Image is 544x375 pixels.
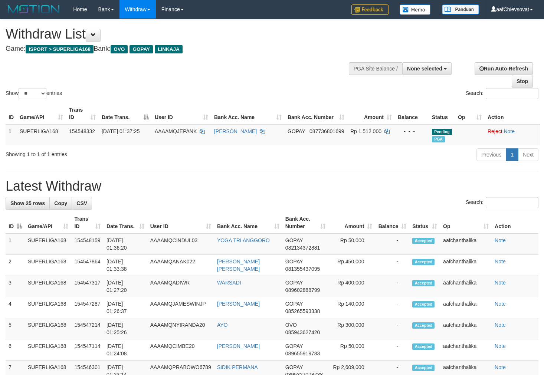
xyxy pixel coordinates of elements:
[76,200,87,206] span: CSV
[111,45,128,53] span: OVO
[506,148,518,161] a: 1
[214,212,282,233] th: Bank Acc. Name: activate to sort column ascending
[25,276,71,297] td: SUPERLIGA168
[466,197,538,208] label: Search:
[476,148,506,161] a: Previous
[214,128,257,134] a: [PERSON_NAME]
[211,103,285,124] th: Bank Acc. Name: activate to sort column ascending
[328,276,376,297] td: Rp 400,000
[104,318,147,339] td: [DATE] 01:25:26
[504,128,515,134] a: Note
[6,339,25,361] td: 6
[440,212,492,233] th: Op: activate to sort column ascending
[395,103,429,124] th: Balance
[285,351,320,356] span: Copy 089655919783 to clipboard
[6,233,25,255] td: 1
[104,212,147,233] th: Date Trans.: activate to sort column ascending
[6,179,538,194] h1: Latest Withdraw
[6,276,25,297] td: 3
[288,128,305,134] span: GOPAY
[488,128,502,134] a: Reject
[466,88,538,99] label: Search:
[155,45,183,53] span: LINKAJA
[130,45,153,53] span: GOPAY
[429,103,455,124] th: Status
[71,339,104,361] td: 154547114
[495,259,506,264] a: Note
[440,255,492,276] td: aafchanthalika
[6,197,50,210] a: Show 25 rows
[412,365,435,371] span: Accepted
[285,329,320,335] span: Copy 085943627420 to clipboard
[155,128,197,134] span: AAAAMQJEPANK
[217,322,228,328] a: AYO
[6,255,25,276] td: 2
[349,62,402,75] div: PGA Site Balance /
[495,322,506,328] a: Note
[440,297,492,318] td: aafchanthalika
[351,4,389,15] img: Feedback.jpg
[328,339,376,361] td: Rp 50,000
[432,136,445,142] span: Marked by aafheankoy
[485,103,540,124] th: Action
[518,148,538,161] a: Next
[486,88,538,99] input: Search:
[152,103,211,124] th: User ID: activate to sort column ascending
[375,318,409,339] td: -
[104,297,147,318] td: [DATE] 01:26:37
[375,276,409,297] td: -
[217,364,258,370] a: SIDIK PERMANA
[71,276,104,297] td: 154547317
[217,301,260,307] a: [PERSON_NAME]
[6,27,355,42] h1: Withdraw List
[328,297,376,318] td: Rp 140,000
[432,129,452,135] span: Pending
[440,276,492,297] td: aafchanthalika
[495,301,506,307] a: Note
[375,255,409,276] td: -
[25,255,71,276] td: SUPERLIGA168
[285,308,320,314] span: Copy 085265593338 to clipboard
[6,88,62,99] label: Show entries
[71,255,104,276] td: 154547864
[54,200,67,206] span: Copy
[309,128,344,134] span: Copy 087736801699 to clipboard
[285,287,320,293] span: Copy 089602888799 to clipboard
[285,280,303,286] span: GOPAY
[328,318,376,339] td: Rp 300,000
[71,318,104,339] td: 154547214
[217,343,260,349] a: [PERSON_NAME]
[400,4,431,15] img: Button%20Memo.svg
[25,297,71,318] td: SUPERLIGA168
[104,339,147,361] td: [DATE] 01:24:08
[6,297,25,318] td: 4
[6,318,25,339] td: 5
[412,280,435,286] span: Accepted
[147,255,214,276] td: AAAAMQANAK022
[485,124,540,145] td: ·
[347,103,395,124] th: Amount: activate to sort column ascending
[402,62,452,75] button: None selected
[412,259,435,265] span: Accepted
[71,297,104,318] td: 154547287
[6,212,25,233] th: ID: activate to sort column descending
[6,124,17,145] td: 1
[217,280,241,286] a: WARSADI
[147,212,214,233] th: User ID: activate to sort column ascending
[375,233,409,255] td: -
[69,128,95,134] span: 154548332
[26,45,94,53] span: ISPORT > SUPERLIGA168
[285,301,303,307] span: GOPAY
[217,237,270,243] a: YOGA TRI ANGGORO
[440,233,492,255] td: aafchanthalika
[495,364,506,370] a: Note
[375,339,409,361] td: -
[99,103,152,124] th: Date Trans.: activate to sort column descending
[398,128,426,135] div: - - -
[440,339,492,361] td: aafchanthalika
[375,297,409,318] td: -
[285,343,303,349] span: GOPAY
[412,343,435,350] span: Accepted
[10,200,45,206] span: Show 25 rows
[147,318,214,339] td: AAAAMQNYIRANDA20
